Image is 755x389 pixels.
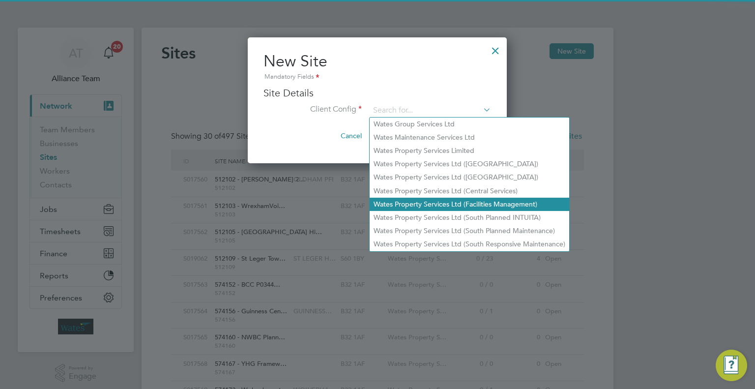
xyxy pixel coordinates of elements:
[370,157,569,171] li: Wates Property Services Ltd ([GEOGRAPHIC_DATA])
[370,144,569,157] li: Wates Property Services Limited
[263,104,362,115] label: Client Config
[716,350,747,381] button: Engage Resource Center
[370,184,569,198] li: Wates Property Services Ltd (Central Services)
[370,238,569,251] li: Wates Property Services Ltd (South Responsive Maintenance)
[333,128,370,144] button: Cancel
[263,87,491,99] h3: Site Details
[370,224,569,238] li: Wates Property Services Ltd (South Planned Maintenance)
[370,118,569,131] li: Wates Group Services Ltd
[370,211,569,224] li: Wates Property Services Ltd (South Planned INTUITA)
[263,72,491,83] div: Mandatory Fields
[263,51,491,83] h2: New Site
[370,198,569,211] li: Wates Property Services Ltd (Facilities Management)
[370,103,491,118] input: Search for...
[370,171,569,184] li: Wates Property Services Ltd ([GEOGRAPHIC_DATA])
[370,131,569,144] li: Wates Maintenance Services Ltd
